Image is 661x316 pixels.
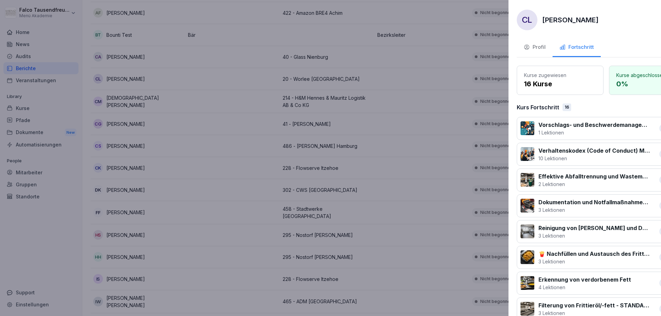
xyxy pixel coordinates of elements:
button: Fortschritt [553,39,601,57]
p: Vorschlags- und Beschwerdemanagement bei Menü 2000 [538,121,650,129]
div: CL [517,10,537,30]
p: Reinigung von [PERSON_NAME] und Dunstabzugshauben [538,224,650,232]
div: Fortschritt [559,43,594,51]
div: 16 [563,103,571,111]
p: 3 Lektionen [538,232,650,239]
p: 16 Kurse [524,79,596,89]
button: Profil [517,39,553,57]
p: 3 Lektionen [538,258,650,265]
p: 4 Lektionen [538,284,631,291]
p: Dokumentation und Notfallmaßnahmen bei Fritteusen [538,198,650,206]
p: 10 Lektionen [538,155,650,162]
p: 🍟 Nachfüllen und Austausch des Frittieröl/-fettes [538,250,650,258]
p: Kurse zugewiesen [524,72,596,79]
p: 1 Lektionen [538,129,650,136]
p: Effektive Abfalltrennung und Wastemanagement im Catering [538,172,650,181]
p: 3 Lektionen [538,206,650,214]
p: 2 Lektionen [538,181,650,188]
p: Kurs Fortschritt [517,103,559,111]
p: Filterung von Frittieröl/-fett - STANDARD ohne Vito [538,301,650,309]
div: Profil [524,43,546,51]
p: [PERSON_NAME] [542,15,599,25]
p: Verhaltenskodex (Code of Conduct) Menü 2000 [538,146,650,155]
p: Erkennung von verdorbenem Fett [538,275,631,284]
